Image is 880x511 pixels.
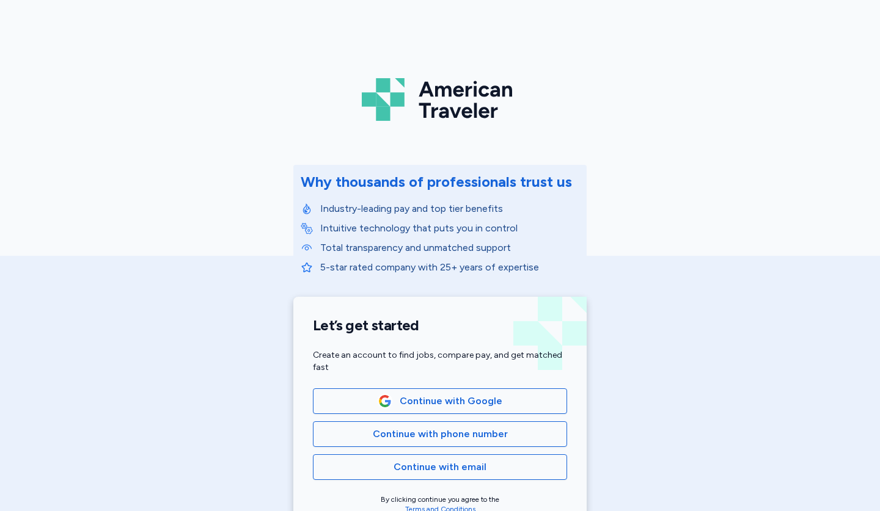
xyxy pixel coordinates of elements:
img: Google Logo [378,394,392,408]
span: Continue with email [394,460,486,474]
h1: Let’s get started [313,316,567,335]
p: Industry-leading pay and top tier benefits [320,201,579,216]
span: Continue with Google [400,394,502,408]
button: Continue with email [313,454,567,480]
div: Why thousands of professionals trust us [301,172,572,192]
span: Continue with phone number [373,427,508,441]
div: Create an account to find jobs, compare pay, and get matched fast [313,349,567,374]
p: Intuitive technology that puts you in control [320,221,579,236]
p: 5-star rated company with 25+ years of expertise [320,260,579,275]
p: Total transparency and unmatched support [320,241,579,255]
button: Continue with phone number [313,421,567,447]
img: Logo [362,73,518,126]
button: Google LogoContinue with Google [313,388,567,414]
